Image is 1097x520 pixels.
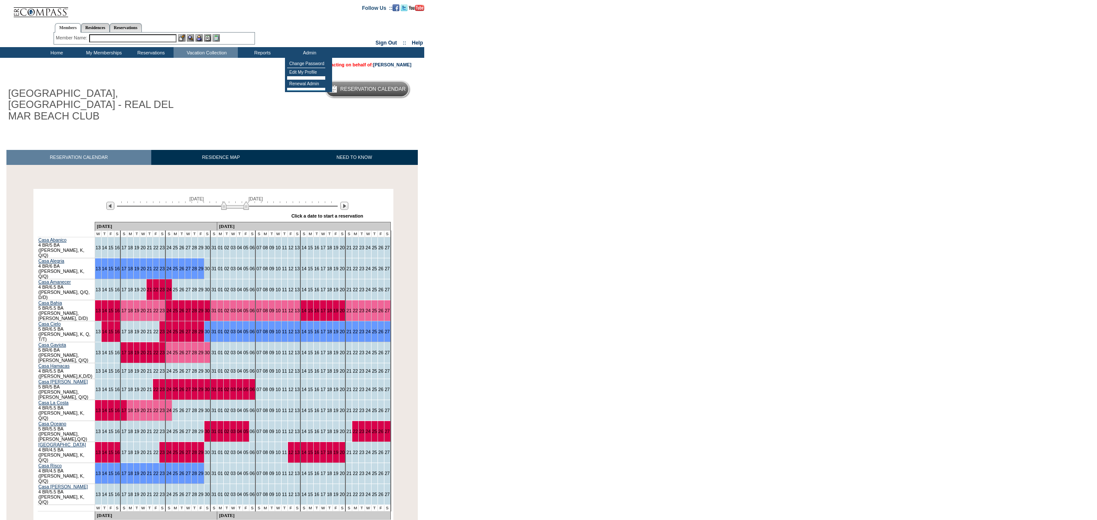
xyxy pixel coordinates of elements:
a: 27 [186,329,191,334]
a: 12 [288,350,294,355]
a: 23 [160,308,165,313]
a: 16 [115,308,120,313]
a: 21 [147,329,152,334]
a: 19 [134,308,139,313]
a: 18 [327,287,332,292]
img: Reservations [204,34,211,42]
a: 23 [160,287,165,292]
a: 05 [243,287,249,292]
a: 21 [147,308,152,313]
a: 14 [102,308,107,313]
a: 25 [173,245,178,250]
a: 31 [211,329,216,334]
a: 30 [205,287,210,292]
a: 24 [366,329,371,334]
a: 06 [250,308,255,313]
a: 18 [327,308,332,313]
a: 20 [340,329,345,334]
a: 06 [250,266,255,271]
a: 07 [256,245,261,250]
img: Impersonate [195,34,203,42]
a: 26 [378,308,384,313]
a: 24 [166,245,171,250]
a: 25 [173,350,178,355]
a: 24 [166,287,171,292]
a: 18 [128,266,133,271]
a: 03 [231,329,236,334]
a: 29 [198,245,204,250]
a: 17 [121,245,126,250]
a: 23 [160,266,165,271]
a: RESIDENCE MAP [151,150,291,165]
a: 11 [282,287,287,292]
a: Reservations [110,23,142,32]
a: 14 [102,350,107,355]
a: 29 [198,329,204,334]
a: 04 [237,287,242,292]
a: 20 [141,245,146,250]
a: 26 [378,266,384,271]
a: 02 [224,308,229,313]
a: RESERVATION CALENDAR [6,150,151,165]
a: 25 [372,266,377,271]
a: 13 [295,350,300,355]
a: 30 [205,266,210,271]
a: 04 [237,308,242,313]
a: 20 [340,308,345,313]
a: 29 [198,308,204,313]
a: 22 [153,245,159,250]
a: 29 [198,350,204,355]
a: 15 [308,245,313,250]
a: 14 [301,266,306,271]
a: 27 [186,245,191,250]
a: 07 [256,329,261,334]
a: 18 [128,245,133,250]
a: 27 [385,329,390,334]
a: 13 [96,329,101,334]
a: 14 [301,308,306,313]
img: Subscribe to our YouTube Channel [409,5,424,11]
a: 14 [102,329,107,334]
a: 15 [108,350,114,355]
a: 18 [128,350,133,355]
a: 26 [378,287,384,292]
a: 28 [192,245,197,250]
a: 03 [231,245,236,250]
a: 15 [108,308,114,313]
a: 24 [366,245,371,250]
a: 22 [353,287,358,292]
a: 18 [128,329,133,334]
img: b_edit.gif [178,34,186,42]
a: 11 [282,245,287,250]
a: 18 [128,308,133,313]
a: 22 [153,308,159,313]
a: 12 [288,245,294,250]
a: 17 [321,266,326,271]
a: 27 [186,350,191,355]
img: Next [340,202,348,210]
a: Sign Out [375,40,397,46]
a: Casa Gaviota [39,342,66,347]
a: 07 [256,287,261,292]
a: 23 [160,329,165,334]
a: 16 [115,245,120,250]
a: 27 [186,266,191,271]
a: 19 [134,329,139,334]
img: Become our fan on Facebook [393,4,399,11]
a: 20 [141,308,146,313]
a: 28 [192,287,197,292]
a: 15 [108,329,114,334]
a: 17 [121,266,126,271]
a: 13 [295,287,300,292]
a: 14 [102,287,107,292]
a: 12 [288,287,294,292]
a: 31 [211,350,216,355]
a: 01 [218,350,223,355]
a: 25 [372,329,377,334]
a: 15 [308,350,313,355]
a: 28 [192,329,197,334]
a: 13 [295,308,300,313]
a: 22 [153,329,159,334]
a: 10 [276,245,281,250]
a: 16 [314,329,319,334]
